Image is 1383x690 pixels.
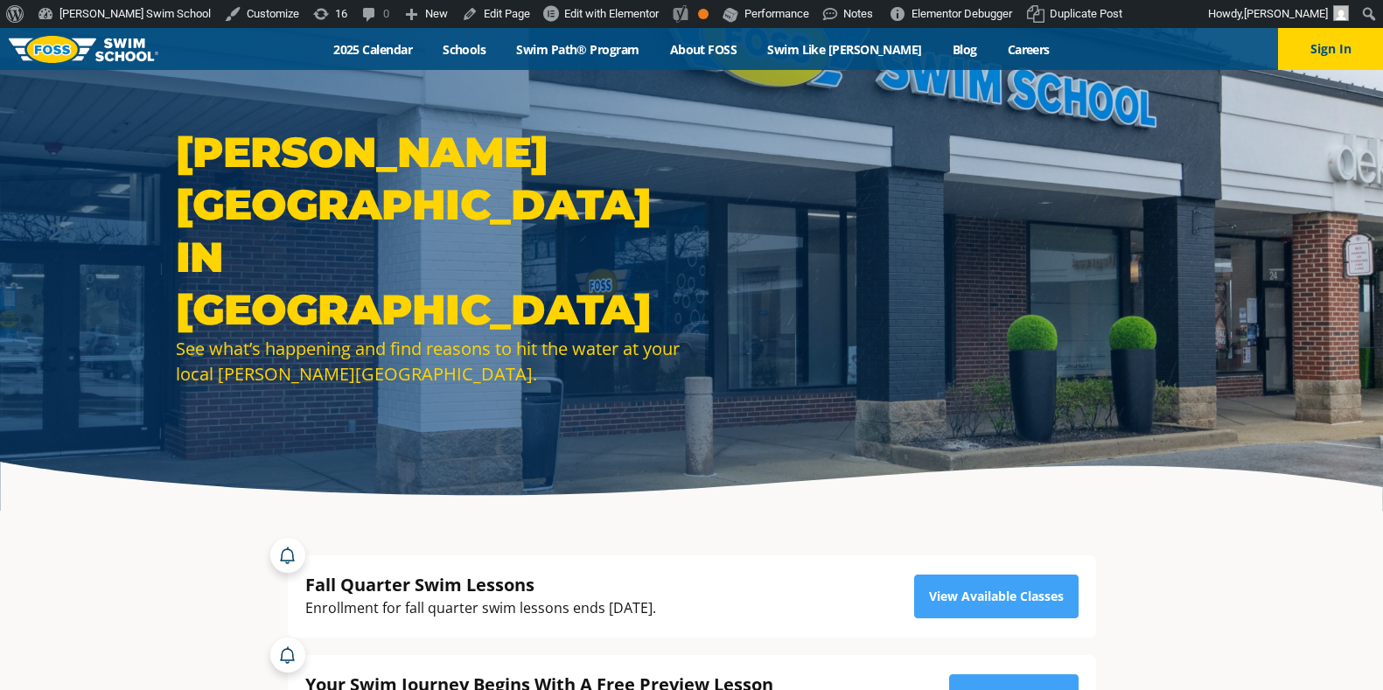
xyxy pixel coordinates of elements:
div: See what’s happening and find reasons to hit the water at your local [PERSON_NAME][GEOGRAPHIC_DATA]. [176,336,683,387]
img: FOSS Swim School Logo [9,36,158,63]
div: Enrollment for fall quarter swim lessons ends [DATE]. [305,596,656,620]
a: About FOSS [654,41,752,58]
span: Edit with Elementor [564,7,659,20]
div: Fall Quarter Swim Lessons [305,573,656,596]
a: Swim Path® Program [501,41,654,58]
button: Sign In [1278,28,1383,70]
div: OK [698,9,709,19]
a: Careers [992,41,1065,58]
a: Schools [428,41,501,58]
span: [PERSON_NAME] [1244,7,1328,20]
a: Swim Like [PERSON_NAME] [752,41,938,58]
h1: [PERSON_NAME][GEOGRAPHIC_DATA] in [GEOGRAPHIC_DATA] [176,126,683,336]
a: 2025 Calendar [318,41,428,58]
a: Blog [937,41,992,58]
a: View Available Classes [914,575,1079,618]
